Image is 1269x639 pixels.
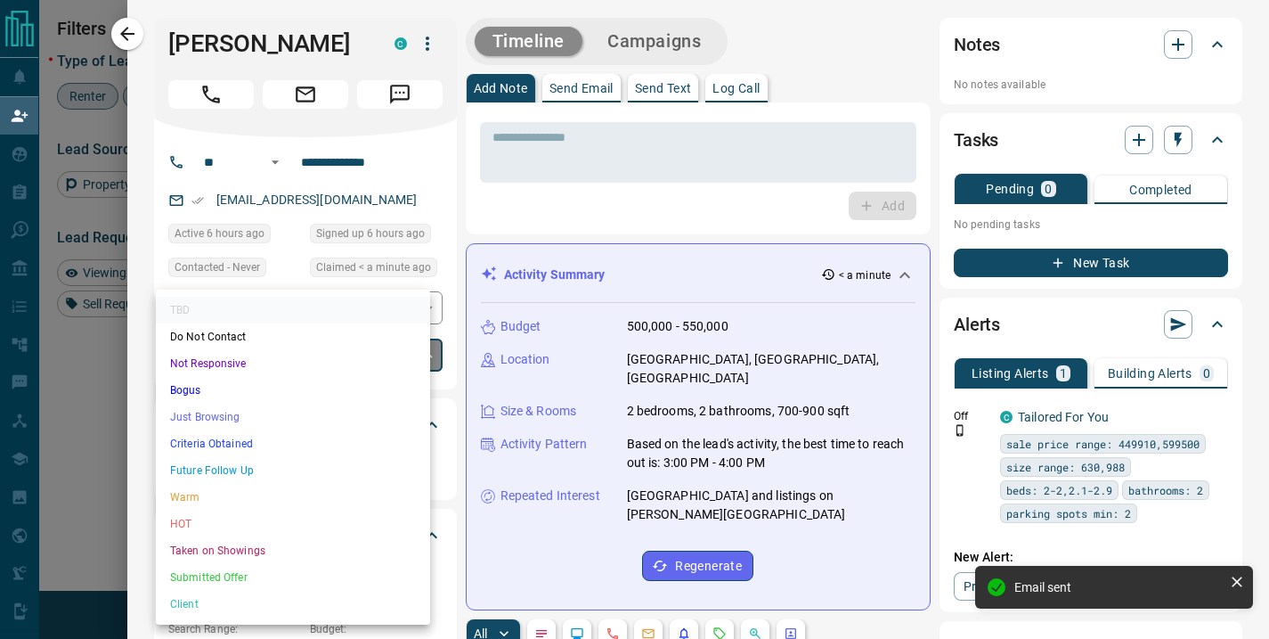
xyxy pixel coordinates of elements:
li: Criteria Obtained [156,430,430,457]
li: Just Browsing [156,404,430,430]
li: Warm [156,484,430,511]
li: HOT [156,511,430,537]
li: Not Responsive [156,350,430,377]
li: Future Follow Up [156,457,430,484]
li: Client [156,591,430,618]
li: Do Not Contact [156,324,430,350]
li: Bogus [156,377,430,404]
div: Email sent [1014,580,1223,594]
li: Submitted Offer [156,564,430,591]
li: Taken on Showings [156,537,430,564]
